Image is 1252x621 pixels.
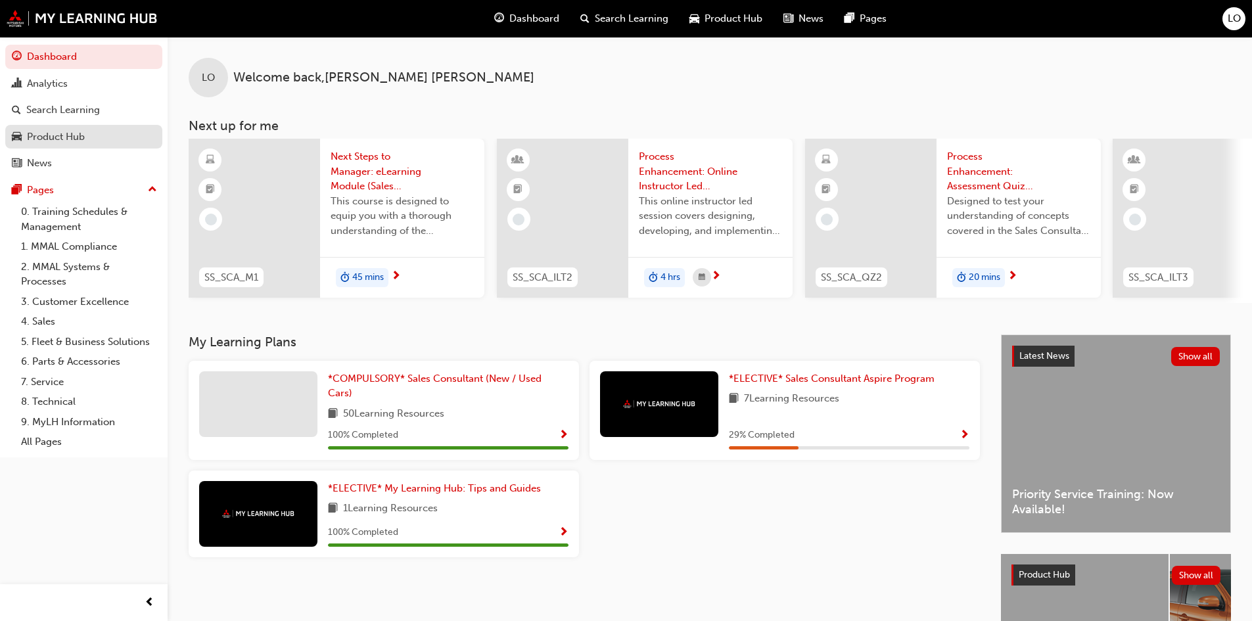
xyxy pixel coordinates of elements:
a: 6. Parts & Accessories [16,352,162,372]
a: Search Learning [5,98,162,122]
span: 100 % Completed [328,525,398,540]
span: search-icon [580,11,590,27]
span: 20 mins [969,270,1000,285]
span: Next Steps to Manager: eLearning Module (Sales Consultant Aspire Program) [331,149,474,194]
div: News [27,156,52,171]
a: search-iconSearch Learning [570,5,679,32]
span: booktick-icon [513,181,522,198]
span: learningRecordVerb_NONE-icon [513,214,524,225]
a: *COMPULSORY* Sales Consultant (New / Used Cars) [328,371,568,401]
span: book-icon [328,501,338,517]
button: DashboardAnalyticsSearch LearningProduct HubNews [5,42,162,178]
span: 1 Learning Resources [343,501,438,517]
span: 7 Learning Resources [744,391,839,407]
span: 50 Learning Resources [343,406,444,423]
a: Product Hub [5,125,162,149]
span: pages-icon [845,11,854,27]
a: Latest NewsShow allPriority Service Training: Now Available! [1001,334,1231,533]
span: learningResourceType_ELEARNING-icon [822,152,831,169]
span: Process Enhancement: Assessment Quiz (Sales Consultant Aspire Program) [947,149,1090,194]
span: learningRecordVerb_NONE-icon [821,214,833,225]
img: mmal [623,400,695,408]
span: This online instructor led session covers designing, developing, and implementing processes with ... [639,194,782,239]
div: Product Hub [27,129,85,145]
button: Pages [5,178,162,202]
span: learningResourceType_INSTRUCTOR_LED-icon [1130,152,1139,169]
span: Show Progress [559,430,568,442]
span: booktick-icon [206,181,215,198]
div: Analytics [27,76,68,91]
a: All Pages [16,432,162,452]
a: Analytics [5,72,162,96]
span: car-icon [12,131,22,143]
button: Show Progress [559,524,568,541]
span: duration-icon [649,269,658,287]
button: Show all [1171,347,1220,366]
span: SS_SCA_ILT3 [1128,270,1188,285]
span: SS_SCA_ILT2 [513,270,572,285]
span: pages-icon [12,185,22,196]
span: book-icon [328,406,338,423]
a: 7. Service [16,372,162,392]
span: next-icon [1008,271,1017,283]
span: next-icon [711,271,721,283]
span: Latest News [1019,350,1069,361]
span: Product Hub [705,11,762,26]
h3: Next up for me [168,118,1252,133]
a: News [5,151,162,175]
a: 5. Fleet & Business Solutions [16,332,162,352]
a: 0. Training Schedules & Management [16,202,162,237]
a: 2. MMAL Systems & Processes [16,257,162,292]
span: duration-icon [340,269,350,287]
a: 9. MyLH Information [16,412,162,432]
a: car-iconProduct Hub [679,5,773,32]
a: *ELECTIVE* My Learning Hub: Tips and Guides [328,481,546,496]
span: booktick-icon [822,181,831,198]
span: chart-icon [12,78,22,90]
a: Dashboard [5,45,162,69]
button: Show all [1172,566,1221,585]
button: LO [1222,7,1245,30]
span: learningRecordVerb_NONE-icon [205,214,217,225]
span: guage-icon [494,11,504,27]
span: car-icon [689,11,699,27]
a: 1. MMAL Compliance [16,237,162,257]
a: news-iconNews [773,5,834,32]
span: Pages [860,11,887,26]
a: 8. Technical [16,392,162,412]
span: Process Enhancement: Online Instructor Led Training (Sales Consultant Aspire Program) [639,149,782,194]
span: Dashboard [509,11,559,26]
span: Show Progress [960,430,969,442]
span: 45 mins [352,270,384,285]
span: search-icon [12,104,21,116]
span: Welcome back , [PERSON_NAME] [PERSON_NAME] [233,70,534,85]
span: news-icon [12,158,22,170]
span: booktick-icon [1130,181,1139,198]
span: prev-icon [145,595,154,611]
a: *ELECTIVE* Sales Consultant Aspire Program [729,371,940,386]
a: 3. Customer Excellence [16,292,162,312]
img: mmal [7,10,158,27]
a: Latest NewsShow all [1012,346,1220,367]
span: Search Learning [595,11,668,26]
span: learningResourceType_ELEARNING-icon [206,152,215,169]
div: Search Learning [26,103,100,118]
span: guage-icon [12,51,22,63]
span: This course is designed to equip you with a thorough understanding of the importance of departmen... [331,194,474,239]
span: learningResourceType_INSTRUCTOR_LED-icon [513,152,522,169]
span: 4 hrs [661,270,680,285]
a: guage-iconDashboard [484,5,570,32]
a: SS_SCA_ILT2Process Enhancement: Online Instructor Led Training (Sales Consultant Aspire Program)T... [497,139,793,298]
span: LO [1228,11,1241,26]
span: Priority Service Training: Now Available! [1012,487,1220,517]
span: next-icon [391,271,401,283]
span: up-icon [148,181,157,198]
span: 29 % Completed [729,428,795,443]
a: SS_SCA_M1Next Steps to Manager: eLearning Module (Sales Consultant Aspire Program)This course is ... [189,139,484,298]
span: learningRecordVerb_NONE-icon [1129,214,1141,225]
span: news-icon [783,11,793,27]
span: News [799,11,823,26]
a: 4. Sales [16,311,162,332]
